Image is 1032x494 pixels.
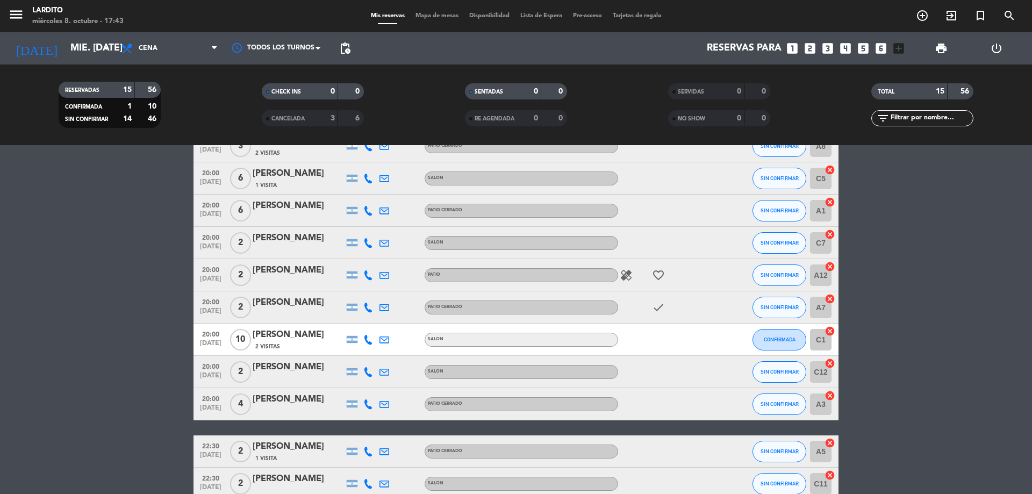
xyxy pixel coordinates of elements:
span: Cena [139,45,157,52]
span: CANCELADA [271,116,305,121]
span: SALON [428,481,443,485]
span: 6 [230,200,251,221]
span: 2 Visitas [255,342,280,351]
button: SIN CONFIRMAR [752,168,806,189]
input: Filtrar por nombre... [890,112,973,124]
button: menu [8,6,24,26]
span: SIN CONFIRMAR [761,143,799,149]
span: [DATE] [197,340,224,352]
div: [PERSON_NAME] [253,167,344,181]
span: print [935,42,948,55]
span: 10 [230,329,251,350]
i: add_circle_outline [916,9,929,22]
span: 2 [230,361,251,383]
strong: 0 [331,88,335,95]
div: [PERSON_NAME] [253,328,344,342]
span: [DATE] [197,372,224,384]
strong: 1 [127,103,132,110]
i: cancel [825,438,835,448]
span: SIN CONFIRMAR [761,448,799,454]
span: SIN CONFIRMAR [761,175,799,181]
span: NO SHOW [678,116,705,121]
i: looks_6 [874,41,888,55]
span: Mapa de mesas [410,13,464,19]
i: looks_5 [856,41,870,55]
span: SIN CONFIRMAR [761,272,799,278]
span: [DATE] [197,146,224,159]
button: SIN CONFIRMAR [752,264,806,286]
span: 2 [230,232,251,254]
span: SIN CONFIRMAR [761,240,799,246]
i: looks_4 [838,41,852,55]
span: SIN CONFIRMAR [761,207,799,213]
i: cancel [825,164,835,175]
i: check [652,301,665,314]
span: SIN CONFIRMAR [65,117,108,122]
span: PATIO CERRADO [428,208,462,212]
span: 2 [230,264,251,286]
i: looks_one [785,41,799,55]
span: SERVIDAS [678,89,704,95]
div: [PERSON_NAME] [253,360,344,374]
span: Disponibilidad [464,13,515,19]
div: Lardito [32,5,124,16]
span: Mis reservas [365,13,410,19]
span: [DATE] [197,211,224,223]
i: cancel [825,470,835,481]
span: Reservas para [707,43,782,54]
span: [DATE] [197,307,224,320]
span: SIN CONFIRMAR [761,401,799,407]
div: [PERSON_NAME] [253,231,344,245]
span: 22:30 [197,471,224,484]
i: favorite_border [652,269,665,282]
strong: 15 [123,86,132,94]
span: Tarjetas de regalo [607,13,667,19]
i: healing [620,269,633,282]
i: arrow_drop_down [100,42,113,55]
i: turned_in_not [974,9,987,22]
span: SIN CONFIRMAR [761,304,799,310]
div: [PERSON_NAME] [253,199,344,213]
strong: 0 [534,114,538,122]
span: CONFIRMADA [764,337,795,342]
span: 20:00 [197,263,224,275]
span: 20:00 [197,360,224,372]
div: [PERSON_NAME] [253,472,344,486]
strong: 0 [762,88,768,95]
strong: 14 [123,115,132,123]
i: cancel [825,197,835,207]
strong: 0 [558,114,565,122]
i: cancel [825,261,835,272]
span: PATIO [428,273,440,277]
span: CHECK INS [271,89,301,95]
i: exit_to_app [945,9,958,22]
button: SIN CONFIRMAR [752,393,806,415]
i: [DATE] [8,37,65,60]
span: 20:00 [197,198,224,211]
strong: 3 [331,114,335,122]
span: CONFIRMADA [65,104,102,110]
span: 1 Visita [255,454,277,463]
span: SALON [428,337,443,341]
strong: 15 [936,88,944,95]
strong: 0 [737,88,741,95]
button: SIN CONFIRMAR [752,200,806,221]
span: PATIO CERRADO [428,449,462,453]
i: looks_two [803,41,817,55]
span: TOTAL [878,89,894,95]
button: CONFIRMADA [752,329,806,350]
span: SIN CONFIRMAR [761,481,799,486]
strong: 0 [534,88,538,95]
strong: 46 [148,115,159,123]
span: [DATE] [197,178,224,191]
strong: 56 [148,86,159,94]
i: cancel [825,229,835,240]
div: LOG OUT [969,32,1024,65]
span: PATIO CERRADO [428,402,462,406]
i: looks_3 [821,41,835,55]
span: 20:00 [197,295,224,307]
span: SALON [428,240,443,245]
i: search [1003,9,1016,22]
button: SIN CONFIRMAR [752,135,806,157]
i: cancel [825,390,835,401]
